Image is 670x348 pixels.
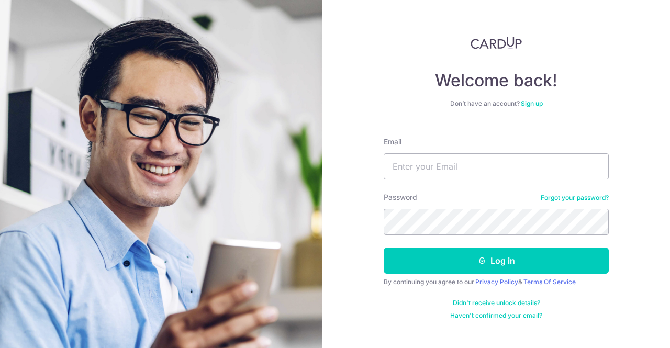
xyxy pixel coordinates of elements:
img: CardUp Logo [471,37,522,49]
a: Terms Of Service [523,278,576,286]
a: Sign up [521,99,543,107]
a: Didn't receive unlock details? [453,299,540,307]
a: Forgot your password? [541,194,609,202]
div: By continuing you agree to our & [384,278,609,286]
h4: Welcome back! [384,70,609,91]
input: Enter your Email [384,153,609,179]
label: Email [384,137,401,147]
label: Password [384,192,417,203]
a: Haven't confirmed your email? [450,311,542,320]
a: Privacy Policy [475,278,518,286]
div: Don’t have an account? [384,99,609,108]
button: Log in [384,248,609,274]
